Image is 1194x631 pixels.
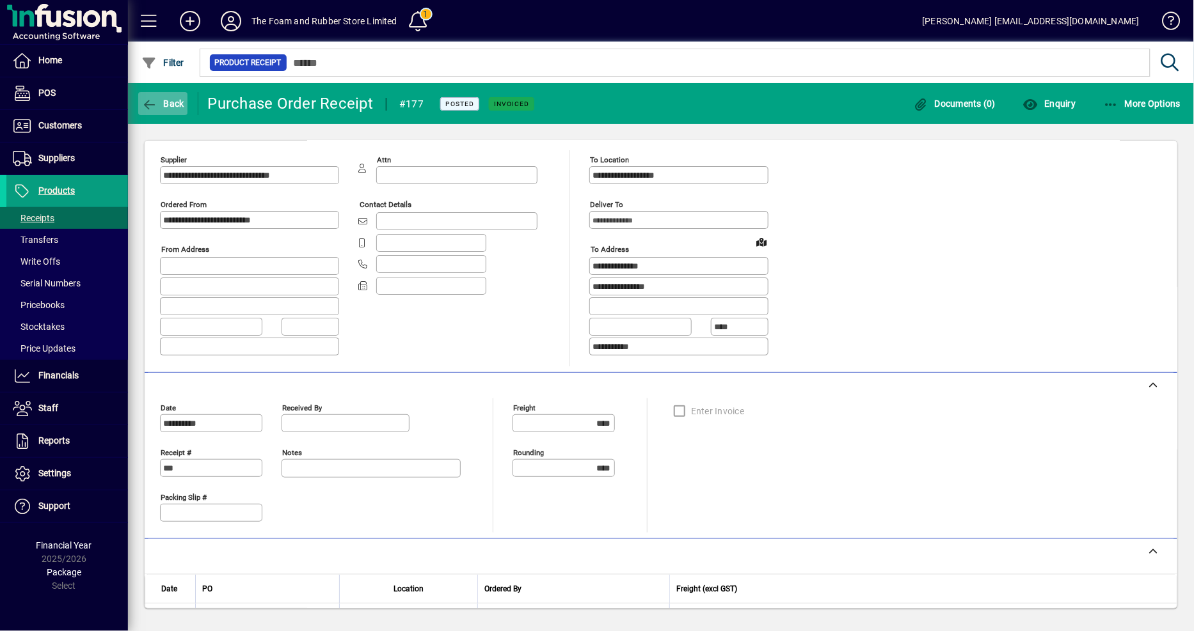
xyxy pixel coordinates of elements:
span: Back [141,98,184,109]
span: Ordered By [484,582,521,596]
mat-label: To location [590,155,629,164]
span: Date [161,582,177,596]
span: Products [38,185,75,196]
span: Settings [38,468,71,478]
div: The Foam and Rubber Store Limited [251,11,397,31]
mat-label: Notes [282,448,302,456]
a: Receipts [6,207,128,229]
span: Filter [141,58,184,68]
span: Package [47,567,81,577]
button: Enquiry [1019,92,1079,115]
span: PO [202,582,212,596]
span: Financials [38,370,79,380]
div: Ordered By [484,582,663,596]
a: Home [6,45,128,77]
td: [DATE] [145,604,195,629]
a: Financials [6,360,128,392]
a: Reports [6,425,128,457]
span: Serial Numbers [13,278,81,288]
span: Location [394,582,424,596]
span: Price Updates [13,343,76,354]
a: Knowledge Base [1152,3,1178,44]
span: Financial Year [36,540,92,550]
span: Enquiry [1023,98,1076,109]
a: Suppliers [6,143,128,175]
span: Customers [38,120,82,130]
a: Stocktakes [6,316,128,338]
button: Filter [138,51,187,74]
mat-label: Packing Slip # [161,492,207,501]
mat-label: Freight [513,403,536,412]
span: Stocktakes [13,322,65,332]
mat-label: Deliver To [590,200,623,209]
span: Posted [445,100,474,108]
a: Transfers [6,229,128,251]
mat-label: Supplier [161,155,187,164]
div: Date [161,582,189,596]
a: POS [6,77,128,109]
a: Staff [6,393,128,425]
div: Freight (excl GST) [676,582,1161,596]
mat-label: Received by [282,403,322,412]
mat-label: Receipt # [161,448,191,456]
span: Home [38,55,62,65]
button: More Options [1100,92,1184,115]
div: [PERSON_NAME] [EMAIL_ADDRESS][DOMAIN_NAME] [923,11,1140,31]
span: Suppliers [38,153,75,163]
a: Pricebooks [6,294,128,316]
div: Purchase Order Receipt [208,93,374,114]
span: Pricebooks [13,300,65,310]
app-page-header-button: Back [128,92,198,115]
span: More Options [1103,98,1181,109]
span: POS [38,88,56,98]
span: Transfers [13,235,58,245]
mat-label: Date [161,403,176,412]
span: Reports [38,435,70,446]
td: 0.00 [669,604,1177,629]
a: Serial Numbers [6,272,128,294]
span: Staff [38,403,58,413]
mat-label: Ordered from [161,200,207,209]
span: Invoiced [494,100,529,108]
button: Back [138,92,187,115]
a: Customers [6,110,128,142]
a: Write Offs [6,251,128,272]
span: Receipts [13,213,54,223]
button: Profile [211,10,251,33]
span: Product Receipt [215,56,282,69]
a: Support [6,490,128,522]
a: View on map [751,231,772,252]
button: Documents (0) [910,92,999,115]
span: Write Offs [13,256,60,267]
mat-label: Attn [377,155,391,164]
span: Documents (0) [913,98,996,109]
a: Settings [6,458,128,490]
button: Add [170,10,211,33]
a: Price Updates [6,338,128,359]
span: Freight (excl GST) [676,582,737,596]
div: PO [202,582,333,596]
div: #177 [399,94,424,114]
span: Support [38,501,70,511]
mat-label: Rounding [513,448,544,456]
